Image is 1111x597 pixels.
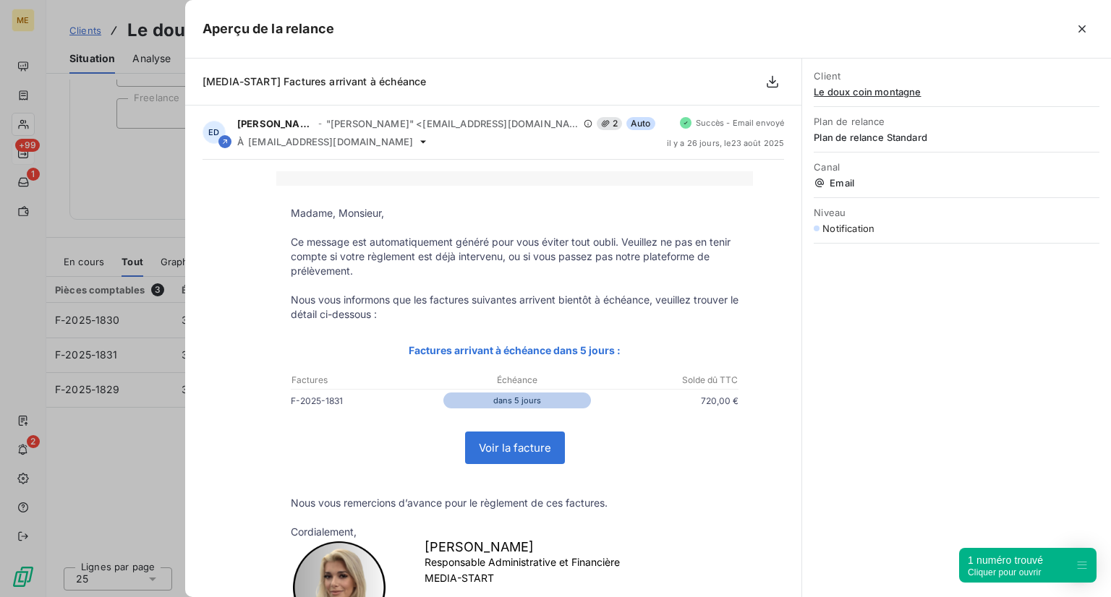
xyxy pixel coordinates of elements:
p: Responsable Administrative et Financière [425,554,621,570]
span: Succès - Email envoyé [696,119,784,127]
span: "[PERSON_NAME]" <[EMAIL_ADDRESS][DOMAIN_NAME]> [326,118,579,129]
h5: Aperçu de la relance [203,19,334,39]
span: - [318,119,322,128]
p: dans 5 jours [443,392,591,408]
p: Nous vous remercions d’avance pour le règlement de ces factures. [291,496,738,510]
span: 2 [597,117,622,130]
span: Auto [626,117,655,130]
p: Échéance [444,374,590,387]
span: Canal [814,161,1099,173]
span: Le doux coin montagne [814,86,1099,98]
h2: [PERSON_NAME] [425,540,621,554]
p: Factures arrivant à échéance dans 5 jours : [291,342,738,358]
span: [PERSON_NAME] [237,118,314,129]
p: Cordialement, [291,525,738,539]
span: [EMAIL_ADDRESS][DOMAIN_NAME] [248,136,413,147]
span: Plan de relance [814,116,1099,127]
p: F-2025-1831 [291,393,443,408]
a: Voir la facture [466,432,564,463]
span: À [237,136,244,147]
p: 720,00 € [591,393,738,408]
span: Client [814,70,1099,82]
span: il y a 26 jours , le 23 août 2025 [667,139,785,147]
span: Email [814,177,1099,189]
p: Nous vous informons que les factures suivantes arrivent bientôt à échéance, veuillez trouver le d... [291,293,738,322]
p: Factures [291,374,443,387]
span: Niveau [814,207,1099,218]
span: Notification [822,223,874,234]
p: Ce message est automatiquement généré pour vous éviter tout oubli. Veuillez ne pas en tenir compt... [291,235,738,278]
span: Plan de relance Standard [814,132,1099,143]
span: [MEDIA-START] Factures arrivant à échéance [203,75,426,87]
p: Solde dû TTC [592,374,738,387]
div: ED [203,121,226,144]
p: Madame, Monsieur, [291,206,738,220]
div: MEDIA-START [425,570,621,586]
